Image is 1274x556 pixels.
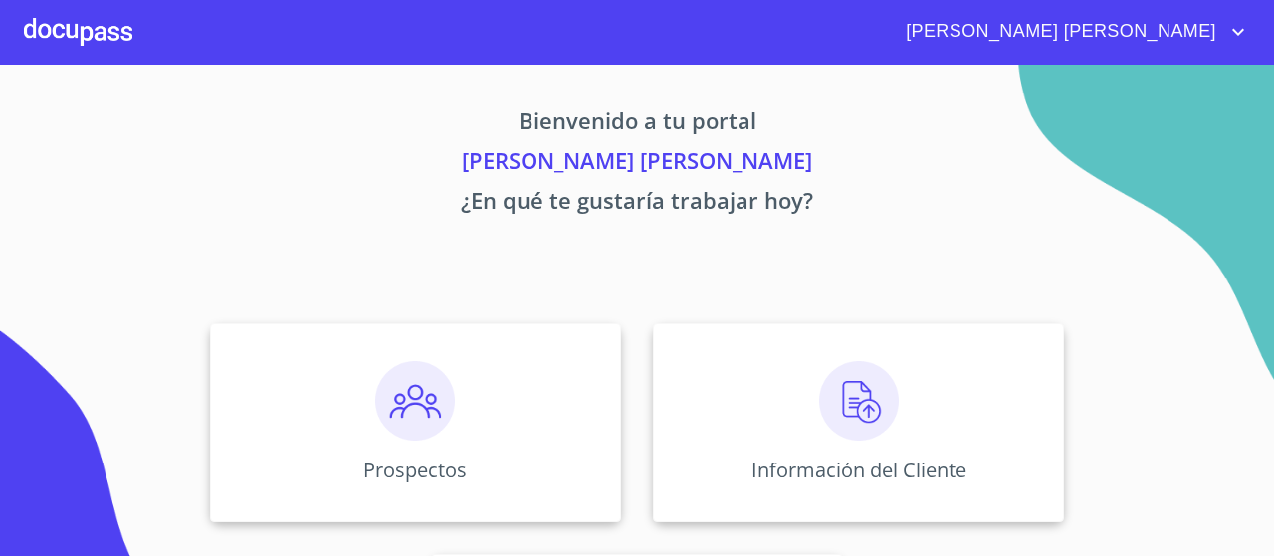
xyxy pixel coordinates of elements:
p: Bienvenido a tu portal [24,104,1250,144]
p: Prospectos [363,457,467,483]
p: Información del Cliente [751,457,966,483]
span: [PERSON_NAME] [PERSON_NAME] [891,16,1226,48]
p: [PERSON_NAME] [PERSON_NAME] [24,144,1250,184]
p: ¿En qué te gustaría trabajar hoy? [24,184,1250,224]
img: carga.png [819,361,899,441]
button: account of current user [891,16,1250,48]
img: prospectos.png [375,361,455,441]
